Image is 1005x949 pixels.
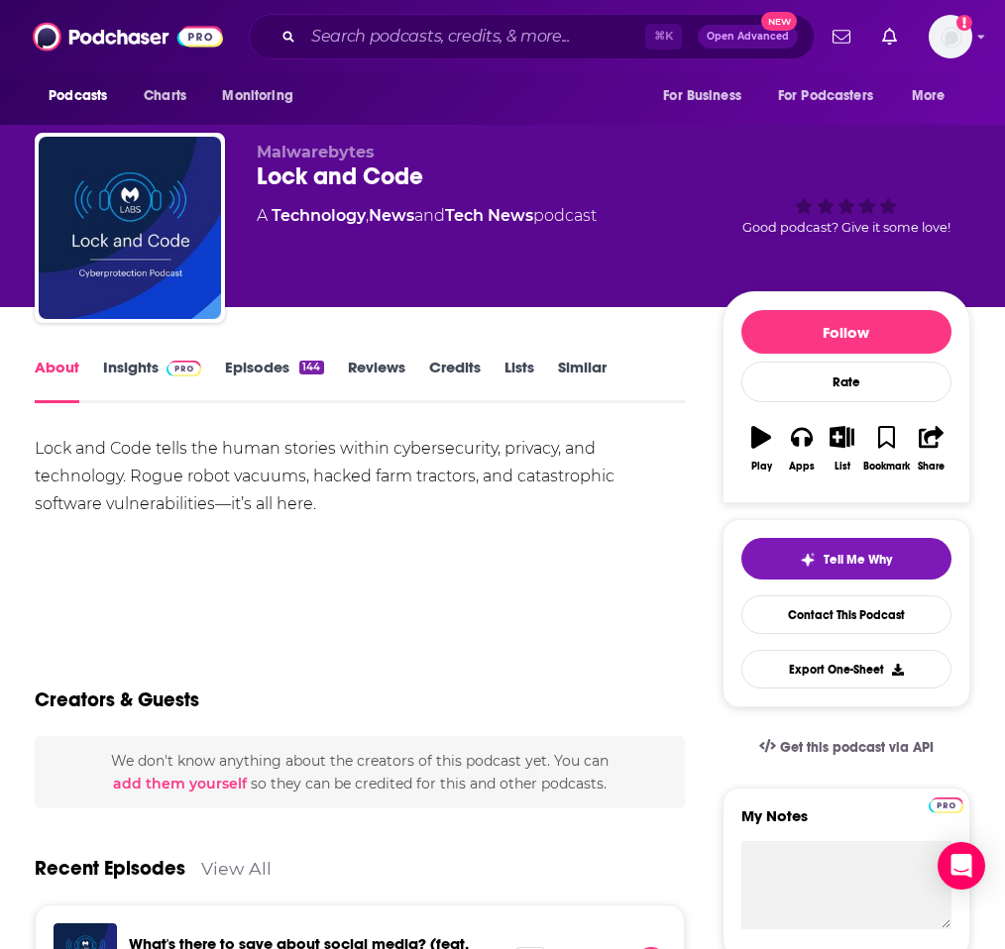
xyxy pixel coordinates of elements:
button: open menu [35,77,133,115]
span: Monitoring [222,82,292,110]
button: Follow [741,310,951,354]
a: Show notifications dropdown [874,20,905,53]
div: Play [751,461,772,473]
span: More [912,82,946,110]
div: Open Intercom Messenger [938,842,985,890]
a: InsightsPodchaser Pro [103,358,201,403]
span: New [761,12,797,31]
a: Pro website [929,794,963,813]
img: Podchaser - Follow, Share and Rate Podcasts [33,18,223,55]
div: Apps [789,461,815,473]
a: About [35,358,79,403]
img: Lock and Code [39,137,221,319]
a: Recent Episodes [35,856,185,881]
a: News [369,206,414,225]
button: open menu [208,77,318,115]
div: 144 [299,361,323,374]
div: Search podcasts, credits, & more... [249,14,815,59]
span: ⌘ K [645,24,682,50]
button: List [822,413,862,484]
div: Lock and Code tells the human stories within cybersecurity, privacy, and technology. Rogue robot ... [35,435,685,518]
a: Technology [272,206,366,225]
a: Contact This Podcast [741,595,951,634]
span: Tell Me Why [824,552,892,568]
label: My Notes [741,806,951,841]
button: add them yourself [113,776,247,791]
button: Play [741,413,782,484]
button: open menu [898,77,970,115]
button: Open AdvancedNew [698,25,798,49]
button: open menu [765,77,902,115]
button: Show profile menu [929,15,972,58]
span: Charts [144,82,186,110]
a: Show notifications dropdown [825,20,858,53]
svg: Add a profile image [956,15,972,31]
img: Podchaser Pro [929,797,963,813]
span: For Business [663,82,741,110]
button: Share [911,413,951,484]
h2: Creators & Guests [35,687,199,712]
span: , [366,206,369,225]
a: Similar [558,358,607,403]
span: Logged in as hopeksander1 [929,15,972,58]
input: Search podcasts, credits, & more... [303,21,645,53]
div: Bookmark [863,461,910,473]
span: Open Advanced [707,32,789,42]
a: Reviews [348,358,405,403]
span: Good podcast? Give it some love! [742,220,950,235]
button: open menu [649,77,766,115]
img: User Profile [929,15,972,58]
span: Podcasts [49,82,107,110]
div: Share [918,461,945,473]
div: A podcast [257,204,597,228]
a: View All [201,858,272,879]
span: For Podcasters [778,82,873,110]
div: Good podcast? Give it some love! [723,143,970,265]
a: Tech News [445,206,533,225]
img: tell me why sparkle [800,552,816,568]
button: Export One-Sheet [741,650,951,688]
button: Bookmark [862,413,911,484]
a: Charts [131,77,198,115]
span: Malwarebytes [257,143,375,161]
img: Podchaser Pro [167,361,201,376]
a: Get this podcast via API [743,723,949,772]
div: List [835,461,850,473]
a: Credits [429,358,481,403]
button: tell me why sparkleTell Me Why [741,538,951,580]
button: Apps [782,413,823,484]
a: Lists [504,358,534,403]
a: Episodes144 [225,358,323,403]
span: We don't know anything about the creators of this podcast yet . You can so they can be credited f... [111,752,609,791]
span: and [414,206,445,225]
span: Get this podcast via API [780,739,934,756]
div: Rate [741,362,951,402]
